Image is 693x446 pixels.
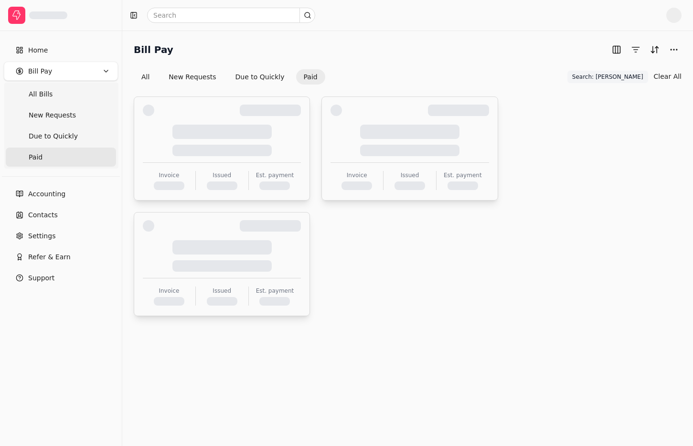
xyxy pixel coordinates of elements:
[6,148,116,167] a: Paid
[159,287,179,295] div: Invoice
[4,184,118,203] a: Accounting
[28,45,48,55] span: Home
[6,85,116,104] a: All Bills
[28,252,71,262] span: Refer & Earn
[29,152,43,162] span: Paid
[29,110,76,120] span: New Requests
[134,69,157,85] button: All
[28,231,55,241] span: Settings
[401,171,419,180] div: Issued
[666,42,682,57] button: More
[29,89,53,99] span: All Bills
[647,42,662,57] button: Sort
[347,171,367,180] div: Invoice
[256,171,294,180] div: Est. payment
[4,41,118,60] a: Home
[28,189,65,199] span: Accounting
[6,106,116,125] a: New Requests
[4,268,118,287] button: Support
[213,171,231,180] div: Issued
[4,226,118,245] a: Settings
[228,69,292,85] button: Due to Quickly
[28,66,52,76] span: Bill Pay
[4,62,118,81] button: Bill Pay
[296,69,325,85] button: Paid
[572,73,643,81] span: Search: [PERSON_NAME]
[6,127,116,146] a: Due to Quickly
[134,69,325,85] div: Invoice filter options
[161,69,224,85] button: New Requests
[29,131,78,141] span: Due to Quickly
[159,171,179,180] div: Invoice
[4,247,118,266] button: Refer & Earn
[28,210,58,220] span: Contacts
[654,69,682,84] button: Clear All
[256,287,294,295] div: Est. payment
[444,171,482,180] div: Est. payment
[147,8,315,23] input: Search
[213,287,231,295] div: Issued
[28,273,54,283] span: Support
[4,205,118,224] a: Contacts
[134,42,173,57] h2: Bill Pay
[567,71,648,83] button: Search: [PERSON_NAME]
